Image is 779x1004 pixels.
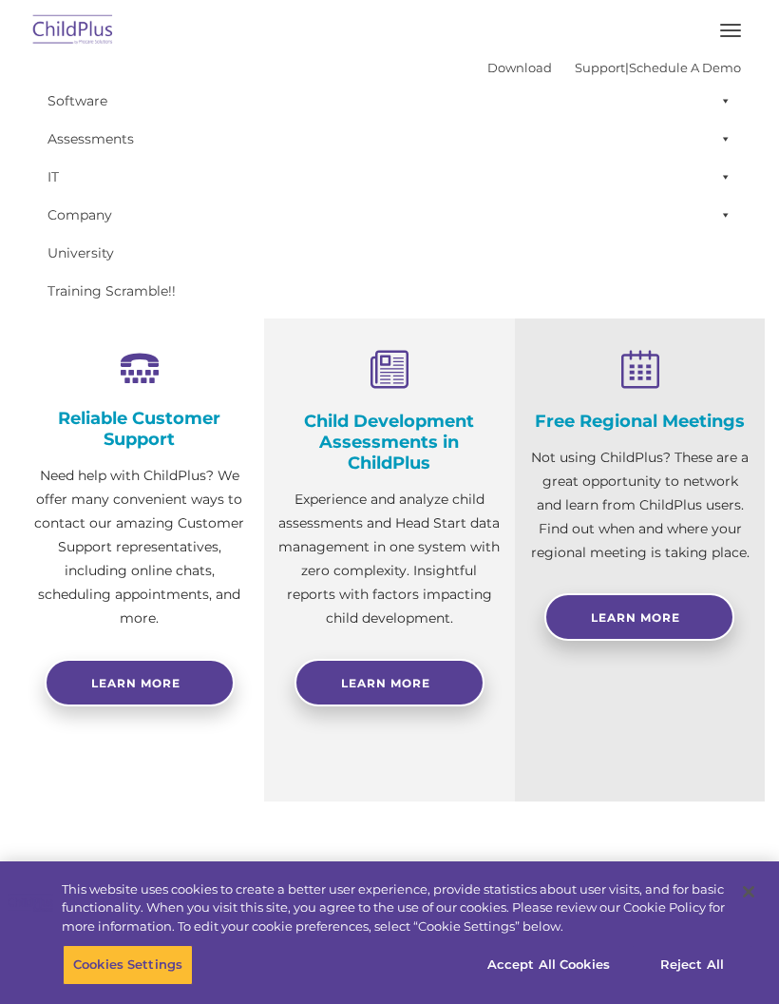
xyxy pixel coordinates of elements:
p: Need help with ChildPlus? We offer many convenient ways to contact our amazing Customer Support r... [28,464,250,630]
a: Assessments [38,120,741,158]
div: This website uses cookies to create a better user experience, provide statistics about user visit... [62,880,725,936]
p: Experience and analyze child assessments and Head Start data management in one system with zero c... [278,488,500,630]
a: Software [38,82,741,120]
button: Close [728,871,769,913]
a: Company [38,196,741,234]
button: Reject All [633,945,751,985]
h4: Child Development Assessments in ChildPlus [278,411,500,473]
a: Support [575,60,625,75]
span: Learn More [591,610,680,625]
h4: Free Regional Meetings [529,411,750,432]
a: IT [38,158,741,196]
font: | [487,60,741,75]
a: Learn More [544,593,734,641]
span: Learn more [91,676,180,690]
a: Training Scramble!! [38,272,741,310]
span: Learn More [341,676,430,690]
h4: Reliable Customer Support [28,408,250,450]
a: University [38,234,741,272]
a: Learn more [45,659,235,706]
a: Download [487,60,552,75]
p: Not using ChildPlus? These are a great opportunity to network and learn from ChildPlus users. Fin... [529,446,750,565]
img: ChildPlus by Procare Solutions [28,9,118,53]
a: Learn More [294,659,484,706]
a: Schedule A Demo [629,60,741,75]
button: Cookies Settings [63,945,193,985]
button: Accept All Cookies [477,945,620,985]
